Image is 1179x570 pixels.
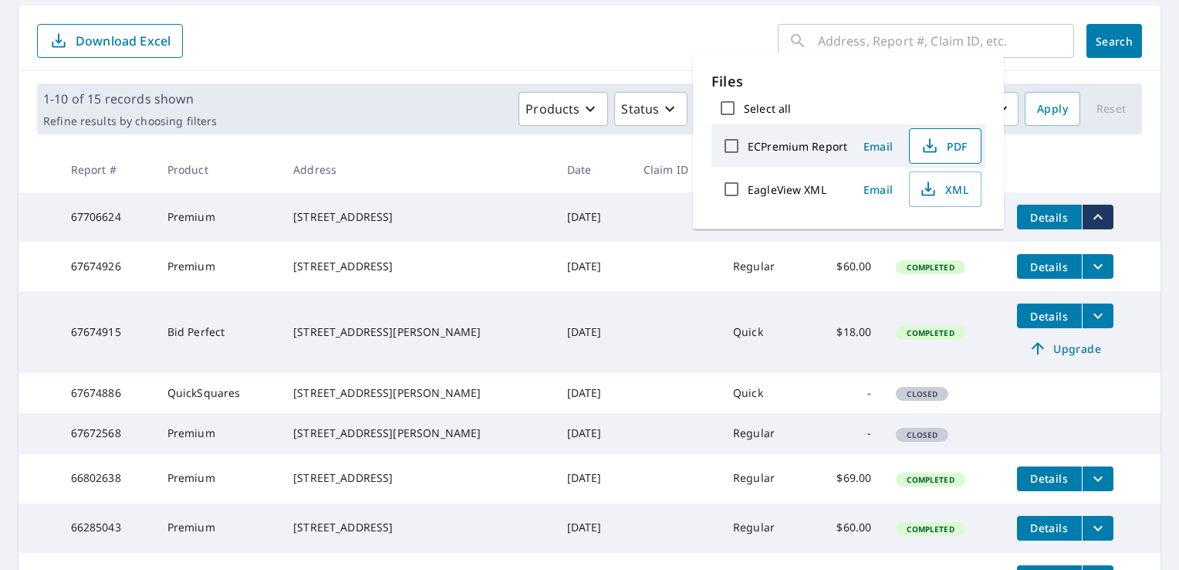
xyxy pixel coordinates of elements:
[155,373,281,413] td: QuickSquares
[555,192,631,242] td: [DATE]
[897,524,963,534] span: Completed
[860,139,897,154] span: Email
[744,101,791,116] label: Select all
[897,474,963,485] span: Completed
[807,454,883,504] td: $69.00
[614,92,687,126] button: Status
[807,242,883,291] td: $60.00
[525,100,579,118] p: Products
[1017,254,1082,279] button: detailsBtn-67674926
[43,114,217,128] p: Refine results by choosing filters
[37,24,183,58] button: Download Excel
[555,242,631,291] td: [DATE]
[155,454,281,504] td: Premium
[293,259,542,274] div: [STREET_ADDRESS]
[748,139,847,154] label: ECPremium Report
[59,242,155,291] td: 67674926
[1017,304,1082,328] button: detailsBtn-67674915
[621,100,659,118] p: Status
[293,385,542,401] div: [STREET_ADDRESS][PERSON_NAME]
[293,209,542,225] div: [STREET_ADDRESS]
[1026,309,1073,324] span: Details
[721,413,807,453] td: Regular
[853,178,903,202] button: Email
[59,291,155,373] td: 67674915
[807,373,883,413] td: -
[1099,34,1130,49] span: Search
[59,147,155,192] th: Report #
[1082,254,1113,279] button: filesDropdownBtn-67674926
[59,454,155,504] td: 66802638
[1017,205,1082,229] button: detailsBtn-67706624
[1037,100,1068,119] span: Apply
[555,291,631,373] td: [DATE]
[860,182,897,197] span: Email
[1082,467,1113,491] button: filesDropdownBtn-66802638
[555,373,631,413] td: [DATE]
[897,262,963,273] span: Completed
[59,192,155,242] td: 67706624
[59,373,155,413] td: 67674886
[897,388,947,399] span: Closed
[721,504,807,553] td: Regular
[555,504,631,553] td: [DATE]
[919,137,968,155] span: PDF
[853,134,903,158] button: Email
[59,504,155,553] td: 66285043
[919,180,968,198] span: XML
[155,242,281,291] td: Premium
[293,426,542,441] div: [STREET_ADDRESS][PERSON_NAME]
[155,147,281,192] th: Product
[897,327,963,338] span: Completed
[293,470,542,486] div: [STREET_ADDRESS]
[1017,467,1082,491] button: detailsBtn-66802638
[281,147,555,192] th: Address
[711,71,985,92] p: Files
[555,147,631,192] th: Date
[155,413,281,453] td: Premium
[807,504,883,553] td: $60.00
[76,32,171,49] p: Download Excel
[1082,205,1113,229] button: filesDropdownBtn-67706624
[293,520,542,535] div: [STREET_ADDRESS]
[1026,471,1073,486] span: Details
[818,19,1074,63] input: Address, Report #, Claim ID, etc.
[59,413,155,453] td: 67672568
[1026,521,1073,535] span: Details
[155,192,281,242] td: Premium
[721,373,807,413] td: Quick
[1026,260,1073,274] span: Details
[1026,339,1104,358] span: Upgrade
[155,291,281,373] td: Bid Perfect
[721,242,807,291] td: Regular
[555,413,631,453] td: [DATE]
[1082,516,1113,541] button: filesDropdownBtn-66285043
[807,413,883,453] td: -
[555,454,631,504] td: [DATE]
[519,92,608,126] button: Products
[43,90,217,108] p: 1-10 of 15 records shown
[1017,516,1082,541] button: detailsBtn-66285043
[1086,24,1142,58] button: Search
[721,454,807,504] td: Regular
[721,291,807,373] td: Quick
[1026,210,1073,225] span: Details
[631,147,721,192] th: Claim ID
[1025,92,1080,126] button: Apply
[293,324,542,340] div: [STREET_ADDRESS][PERSON_NAME]
[909,128,981,164] button: PDF
[807,291,883,373] td: $18.00
[1017,336,1113,361] a: Upgrade
[1082,304,1113,328] button: filesDropdownBtn-67674915
[897,429,947,440] span: Closed
[155,504,281,553] td: Premium
[909,171,981,207] button: XML
[748,182,826,197] label: EagleView XML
